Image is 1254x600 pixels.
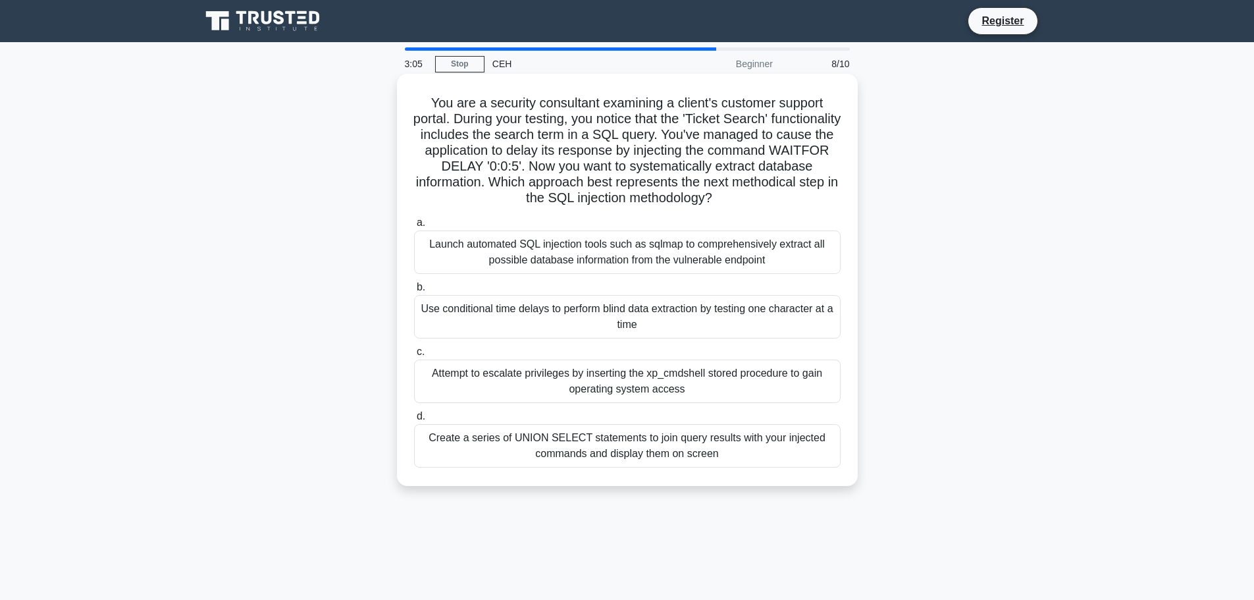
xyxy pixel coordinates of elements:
h5: You are a security consultant examining a client's customer support portal. During your testing, ... [413,95,842,207]
div: Attempt to escalate privileges by inserting the xp_cmdshell stored procedure to gain operating sy... [414,360,841,403]
div: Beginner [666,51,781,77]
div: 3:05 [397,51,435,77]
span: b. [417,281,425,292]
a: Stop [435,56,484,72]
div: Launch automated SQL injection tools such as sqlmap to comprehensively extract all possible datab... [414,231,841,274]
div: 8/10 [781,51,858,77]
div: CEH [484,51,666,77]
span: a. [417,217,425,228]
span: d. [417,410,425,422]
div: Use conditional time delays to perform blind data extraction by testing one character at a time [414,295,841,339]
span: c. [417,346,425,357]
a: Register [974,13,1032,29]
div: Create a series of UNION SELECT statements to join query results with your injected commands and ... [414,424,841,468]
